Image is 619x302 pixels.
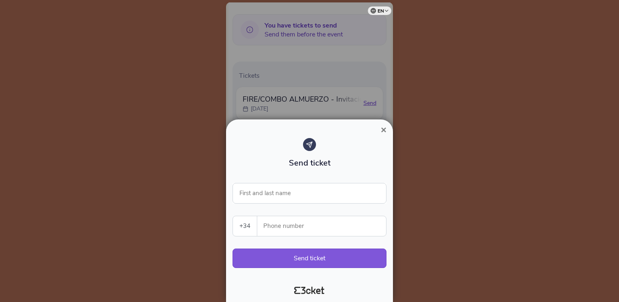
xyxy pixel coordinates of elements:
[264,216,386,236] input: Phone number
[233,249,386,268] button: Send ticket
[289,157,331,168] span: Send ticket
[381,124,386,135] span: ×
[257,216,387,236] label: Phone number
[233,183,298,203] label: First and last name
[233,183,386,204] input: First and last name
